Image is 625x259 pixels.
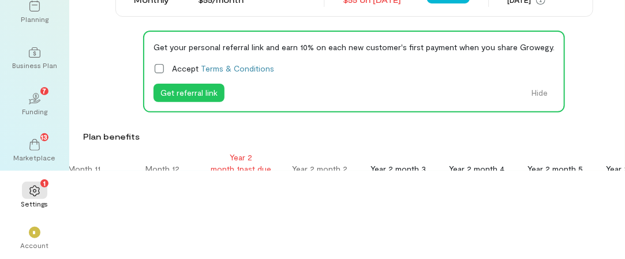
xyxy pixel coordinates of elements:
[14,153,56,162] div: Marketplace
[43,85,47,96] span: 7
[21,199,48,208] div: Settings
[14,176,55,217] a: Settings
[43,178,46,188] span: 1
[172,62,274,74] span: Accept
[14,84,55,125] a: Funding
[22,107,47,116] div: Funding
[12,61,57,70] div: Business Plan
[83,131,620,142] div: Plan benefits
[154,41,555,53] div: Get your personal referral link and earn 10% on each new customer's first payment when you share ...
[201,63,274,73] a: Terms & Conditions
[68,163,100,175] div: Month 11
[370,163,426,175] div: Year 2 month 3
[202,152,280,175] div: Year 2 month 1 past due
[449,163,504,175] div: Year 2 month 4
[21,241,49,250] div: Account
[42,132,48,142] span: 13
[14,130,55,171] a: Marketplace
[525,84,555,102] button: Hide
[292,163,347,175] div: Year 2 month 2
[154,84,224,102] button: Get referral link
[14,37,55,79] a: Business Plan
[146,163,180,175] div: Month 12
[21,14,48,24] div: Planning
[527,163,583,175] div: Year 2 month 5
[14,217,55,259] div: *Account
